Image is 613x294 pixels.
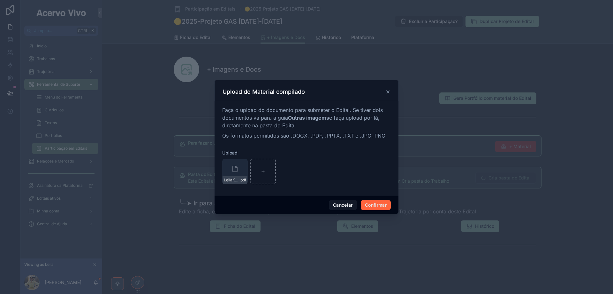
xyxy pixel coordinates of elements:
button: Confirmar [361,200,391,210]
p: Faça o upload do documento para submeter o Edital. Se tiver dois documentos vá para a guia e faça... [222,106,391,129]
span: Upload [222,150,238,155]
p: Os formatos permitidos são .DOCX, .PDF, .PPTX, .TXT e .JPG, PNG [222,132,391,139]
button: Cancelar [329,200,357,210]
span: LeilaKnijnik [224,178,239,183]
strong: Outras imagems [288,115,329,121]
h3: Upload do Material compilado [223,88,305,96]
span: .pdf [239,178,246,183]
